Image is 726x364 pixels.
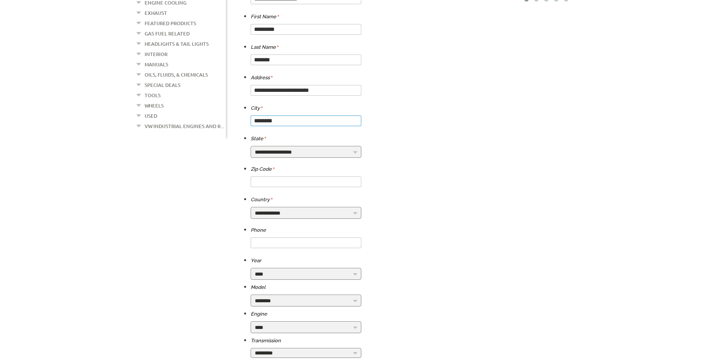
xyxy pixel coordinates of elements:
[145,70,208,80] a: Oils, Fluids, & Chemicals
[145,18,196,28] a: Featured Products
[251,12,279,21] label: First Name
[251,336,281,345] label: Transmission
[145,49,167,59] a: Interior
[145,8,167,18] a: Exhaust
[251,309,267,319] label: Engine
[251,134,266,143] label: State
[145,39,209,49] a: Headlights & Tail Lights
[145,121,224,131] a: VW Industrial Engines and R...
[251,43,279,52] label: Last Name
[251,165,275,174] label: Zip Code
[145,101,164,111] a: Wheels
[251,73,273,82] label: Address
[251,226,266,235] label: Phone
[251,195,273,204] label: Country
[145,90,161,100] a: Tools
[145,59,168,69] a: Manuals
[145,111,157,121] a: Used
[145,80,180,90] a: Special Deals
[251,104,263,113] label: City
[145,29,190,38] a: Gas Fuel Related
[251,256,261,265] label: Year
[251,283,266,292] label: Model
